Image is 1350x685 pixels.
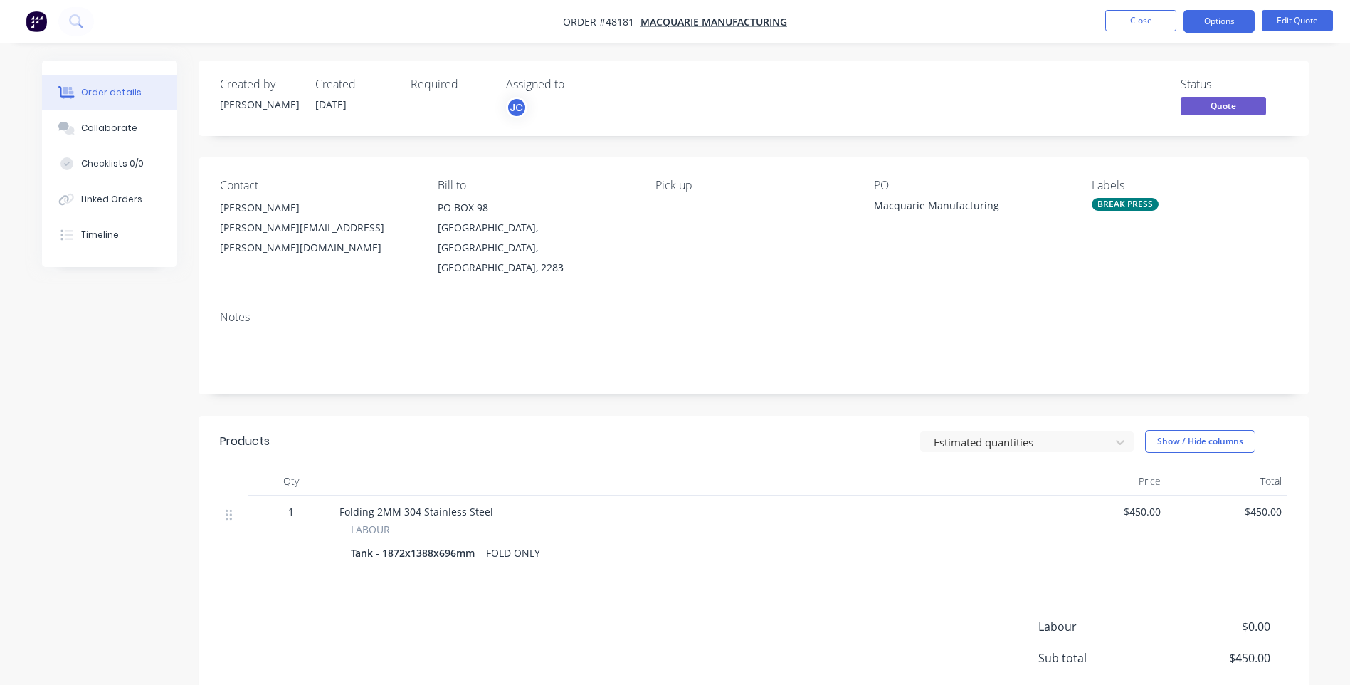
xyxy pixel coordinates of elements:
span: $450.00 [1164,649,1270,666]
span: $450.00 [1172,504,1282,519]
button: Collaborate [42,110,177,146]
div: FOLD ONLY [480,543,546,563]
div: [GEOGRAPHIC_DATA], [GEOGRAPHIC_DATA], [GEOGRAPHIC_DATA], 2283 [438,218,633,278]
div: PO BOX 98 [438,198,633,218]
button: Edit Quote [1262,10,1333,31]
div: Labels [1092,179,1287,192]
div: Assigned to [506,78,648,91]
div: [PERSON_NAME] [220,97,298,112]
div: Timeline [81,229,119,241]
div: Created [315,78,394,91]
span: Folding 2MM 304 Stainless Steel [339,505,493,518]
span: $0.00 [1164,618,1270,635]
span: 1 [288,504,294,519]
div: [PERSON_NAME][PERSON_NAME][EMAIL_ADDRESS][PERSON_NAME][DOMAIN_NAME] [220,198,415,258]
div: Macquarie Manufacturing [874,198,1052,218]
button: Order details [42,75,177,110]
span: Order #48181 - [563,15,640,28]
button: Show / Hide columns [1145,430,1255,453]
span: Sub total [1038,649,1165,666]
div: Qty [248,467,334,496]
div: PO [874,179,1069,192]
span: $450.00 [1051,504,1161,519]
span: [DATE] [315,98,347,111]
button: Checklists 0/0 [42,146,177,182]
span: Labour [1038,618,1165,635]
div: Tank - 1872x1388x696mm [351,543,480,563]
div: BREAK PRESS [1092,198,1159,211]
button: JC [506,97,527,118]
div: PO BOX 98[GEOGRAPHIC_DATA], [GEOGRAPHIC_DATA], [GEOGRAPHIC_DATA], 2283 [438,198,633,278]
span: LABOUR [351,522,390,537]
div: Required [411,78,489,91]
div: Products [220,433,270,450]
div: Bill to [438,179,633,192]
div: [PERSON_NAME][EMAIL_ADDRESS][PERSON_NAME][DOMAIN_NAME] [220,218,415,258]
span: Quote [1181,97,1266,115]
a: MACQUARIE MANUFACTURING [640,15,787,28]
div: Contact [220,179,415,192]
div: Total [1166,467,1287,496]
div: Notes [220,310,1287,324]
button: Options [1183,10,1255,33]
button: Linked Orders [42,182,177,217]
div: Linked Orders [81,193,142,206]
button: Close [1105,10,1176,31]
div: Collaborate [81,122,137,135]
div: Price [1045,467,1166,496]
div: Order details [81,86,142,99]
img: Factory [26,11,47,32]
button: Timeline [42,217,177,253]
div: Checklists 0/0 [81,157,144,170]
div: Status [1181,78,1287,91]
div: Created by [220,78,298,91]
div: [PERSON_NAME] [220,198,415,218]
div: Pick up [655,179,850,192]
